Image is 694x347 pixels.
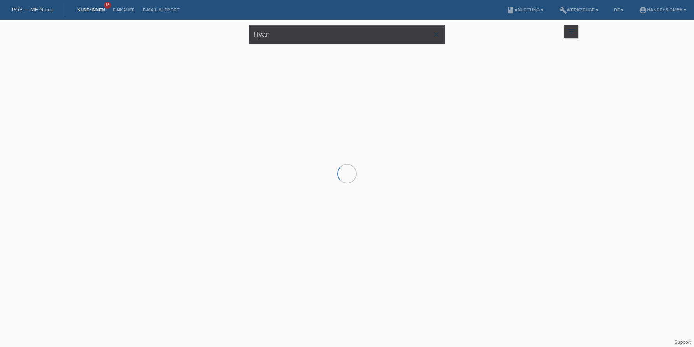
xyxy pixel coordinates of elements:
[503,7,547,12] a: bookAnleitung ▾
[73,7,109,12] a: Kund*innen
[104,2,111,9] span: 13
[567,27,576,36] i: filter_list
[139,7,183,12] a: E-Mail Support
[12,7,53,13] a: POS — MF Group
[610,7,627,12] a: DE ▾
[249,25,445,44] input: Suche...
[674,340,691,345] a: Support
[109,7,138,12] a: Einkäufe
[639,6,647,14] i: account_circle
[507,6,514,14] i: book
[432,30,441,39] i: close
[559,6,567,14] i: build
[555,7,603,12] a: buildWerkzeuge ▾
[635,7,690,12] a: account_circleHandeys GmbH ▾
